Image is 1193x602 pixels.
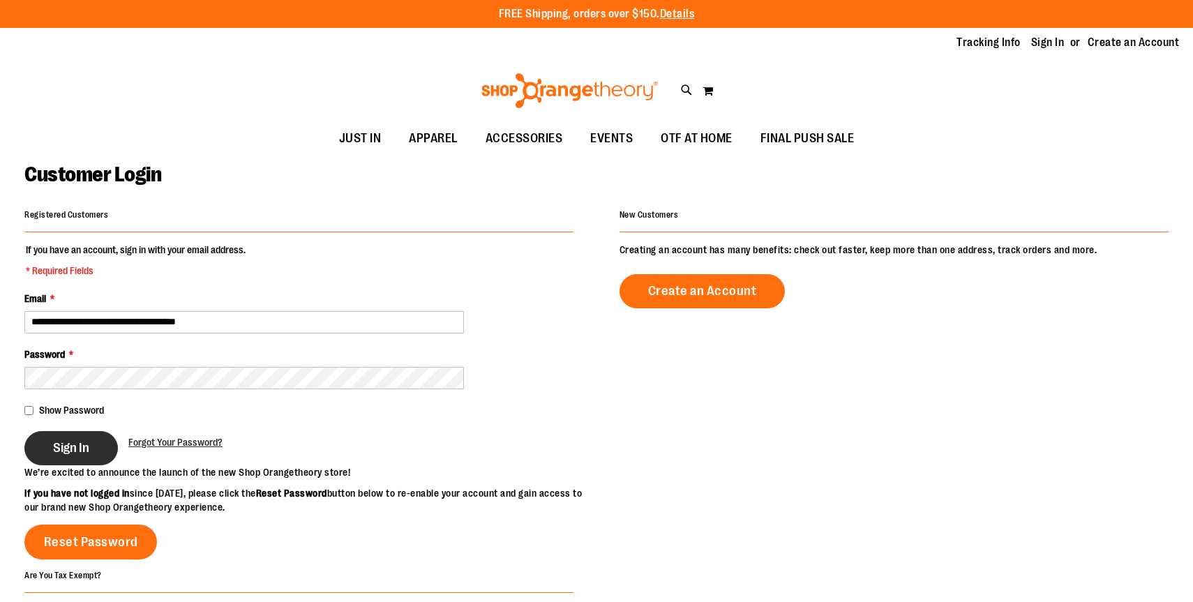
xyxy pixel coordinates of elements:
span: Customer Login [24,163,161,186]
span: Create an Account [648,283,757,299]
a: Details [660,8,695,20]
strong: Are You Tax Exempt? [24,570,102,580]
a: ACCESSORIES [472,123,577,155]
span: APPAREL [409,123,458,154]
a: FINAL PUSH SALE [746,123,869,155]
strong: Reset Password [256,488,327,499]
a: Reset Password [24,525,157,559]
a: APPAREL [395,123,472,155]
span: * Required Fields [26,264,246,278]
a: Create an Account [1088,35,1180,50]
span: JUST IN [339,123,382,154]
button: Sign In [24,431,118,465]
span: EVENTS [590,123,633,154]
strong: If you have not logged in [24,488,130,499]
p: since [DATE], please click the button below to re-enable your account and gain access to our bran... [24,486,596,514]
span: Reset Password [44,534,138,550]
p: Creating an account has many benefits: check out faster, keep more than one address, track orders... [620,243,1169,257]
span: Forgot Your Password? [128,437,223,448]
p: We’re excited to announce the launch of the new Shop Orangetheory store! [24,465,596,479]
p: FREE Shipping, orders over $150. [499,6,695,22]
span: ACCESSORIES [486,123,563,154]
a: EVENTS [576,123,647,155]
strong: New Customers [620,210,679,220]
span: Sign In [53,440,89,456]
legend: If you have an account, sign in with your email address. [24,243,247,278]
a: JUST IN [325,123,396,155]
a: Sign In [1031,35,1065,50]
a: Tracking Info [956,35,1021,50]
strong: Registered Customers [24,210,108,220]
span: Password [24,349,65,360]
a: OTF AT HOME [647,123,746,155]
span: OTF AT HOME [661,123,733,154]
span: FINAL PUSH SALE [760,123,855,154]
a: Forgot Your Password? [128,435,223,449]
img: Shop Orangetheory [479,73,660,108]
span: Email [24,293,46,304]
a: Create an Account [620,274,786,308]
span: Show Password [39,405,104,416]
